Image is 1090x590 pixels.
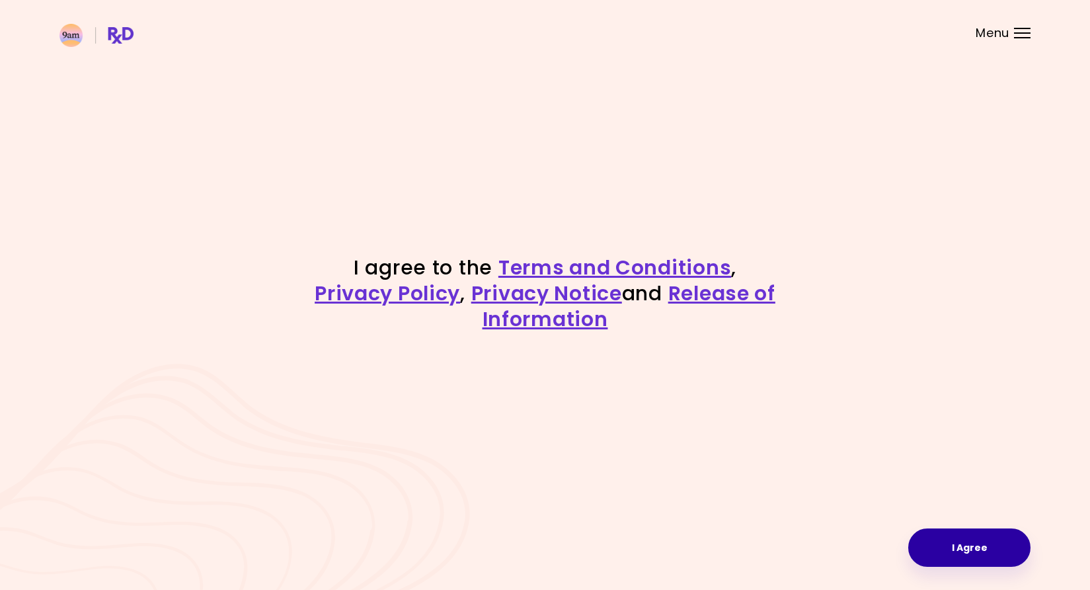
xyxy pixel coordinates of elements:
a: Terms and Conditions [498,253,731,282]
span: Menu [976,27,1009,39]
h1: I agree to the , , and [314,255,777,332]
a: Privacy Notice [471,279,622,308]
a: Privacy Policy [315,279,460,308]
button: I Agree [908,528,1031,567]
img: RxDiet [59,24,134,47]
a: Release of Information [483,279,775,333]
